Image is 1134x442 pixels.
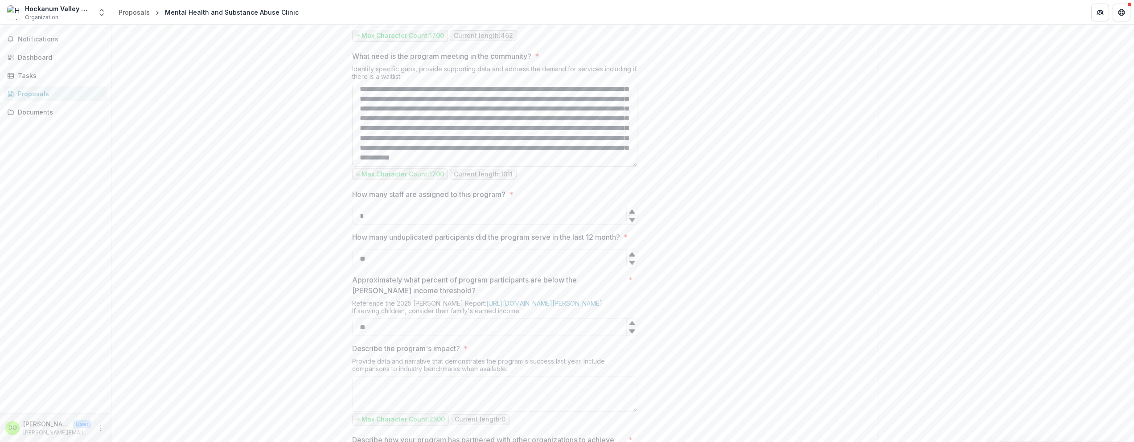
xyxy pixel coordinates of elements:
[4,50,107,65] a: Dashboard
[4,68,107,83] a: Tasks
[25,4,92,13] div: Hockanum Valley Community Council, Inc.
[115,6,153,19] a: Proposals
[352,232,620,242] p: How many unduplicated participants did the program serve in the last 12 month?
[486,299,602,307] a: [URL][DOMAIN_NAME][PERSON_NAME]
[95,4,108,21] button: Open entity switcher
[23,419,70,429] p: [PERSON_NAME]
[1091,4,1109,21] button: Partners
[18,107,100,117] div: Documents
[352,343,460,354] p: Describe the program's impact?
[455,416,505,423] p: Current length: 0
[18,89,100,98] div: Proposals
[362,32,444,40] p: Max Character Count: 1700
[23,429,91,437] p: [PERSON_NAME][EMAIL_ADDRESS][DOMAIN_NAME]
[4,86,107,101] a: Proposals
[119,8,150,17] div: Proposals
[352,65,637,84] div: Identify specific gaps, provide supporting data and address the demand for services including if ...
[352,299,637,318] div: Reference the 2025 [PERSON_NAME] Report: If serving children, consider their family's earned income.
[352,357,637,376] div: Provide data and narrative that demonstrates the program's success last year. Include comparisons...
[362,416,445,423] p: Max Character Count: 2500
[352,274,625,296] p: Approximately what percent of program participants are below the [PERSON_NAME] income threshold?
[352,51,531,61] p: What need is the program meeting in the community?
[352,189,505,200] p: How many staff are assigned to this program?
[165,8,299,17] div: Mental Health and Substance Abuse Clinic
[18,36,104,43] span: Notifications
[25,13,58,21] span: Organization
[362,171,444,178] p: Max Character Count: 1700
[18,53,100,62] div: Dashboard
[7,5,21,20] img: Hockanum Valley Community Council, Inc.
[4,32,107,46] button: Notifications
[454,32,513,40] p: Current length: 462
[1113,4,1130,21] button: Get Help
[115,6,302,19] nav: breadcrumb
[4,105,107,119] a: Documents
[8,425,17,431] div: David O'Rourke
[95,423,106,434] button: More
[454,171,513,178] p: Current length: 1011
[18,71,100,80] div: Tasks
[73,420,91,428] p: User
